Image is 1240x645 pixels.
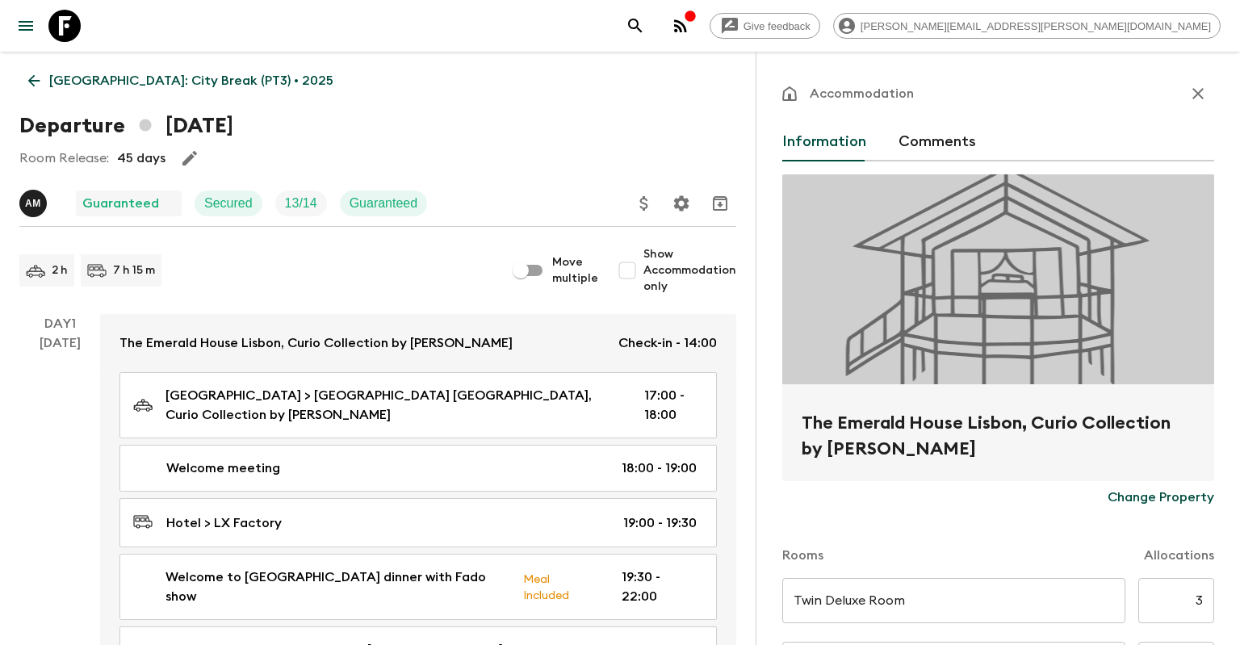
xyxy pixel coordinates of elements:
[117,149,165,168] p: 45 days
[1144,546,1214,565] p: Allocations
[19,190,50,217] button: AM
[204,194,253,213] p: Secured
[166,459,280,478] p: Welcome meeting
[899,123,976,161] button: Comments
[19,195,50,207] span: Ana Margarida Moura
[833,13,1221,39] div: [PERSON_NAME][EMAIL_ADDRESS][PERSON_NAME][DOMAIN_NAME]
[119,554,717,620] a: Welcome to [GEOGRAPHIC_DATA] dinner with Fado showMeal Included19:30 - 22:00
[782,578,1125,623] input: eg. Tent on a jeep
[622,459,697,478] p: 18:00 - 19:00
[350,194,418,213] p: Guaranteed
[10,10,42,42] button: menu
[100,314,736,372] a: The Emerald House Lisbon, Curio Collection by [PERSON_NAME]Check-in - 14:00
[802,410,1195,462] h2: The Emerald House Lisbon, Curio Collection by [PERSON_NAME]
[165,386,618,425] p: [GEOGRAPHIC_DATA] > [GEOGRAPHIC_DATA] [GEOGRAPHIC_DATA], Curio Collection by [PERSON_NAME]
[618,333,717,353] p: Check-in - 14:00
[552,254,598,287] span: Move multiple
[810,84,914,103] p: Accommodation
[643,246,736,295] span: Show Accommodation only
[623,513,697,533] p: 19:00 - 19:30
[619,10,651,42] button: search adventures
[49,71,333,90] p: [GEOGRAPHIC_DATA]: City Break (PT3) • 2025
[644,386,697,425] p: 17:00 - 18:00
[166,513,282,533] p: Hotel > LX Factory
[82,194,159,213] p: Guaranteed
[782,123,866,161] button: Information
[622,568,697,606] p: 19:30 - 22:00
[852,20,1220,32] span: [PERSON_NAME][EMAIL_ADDRESS][PERSON_NAME][DOMAIN_NAME]
[19,314,100,333] p: Day 1
[275,191,327,216] div: Trip Fill
[165,568,509,606] p: Welcome to [GEOGRAPHIC_DATA] dinner with Fado show
[113,262,155,279] p: 7 h 15 m
[704,187,736,220] button: Archive (Completed, Cancelled or Unsynced Departures only)
[119,333,513,353] p: The Emerald House Lisbon, Curio Collection by [PERSON_NAME]
[119,372,717,438] a: [GEOGRAPHIC_DATA] > [GEOGRAPHIC_DATA] [GEOGRAPHIC_DATA], Curio Collection by [PERSON_NAME]17:00 -...
[665,187,697,220] button: Settings
[19,149,109,168] p: Room Release:
[710,13,820,39] a: Give feedback
[52,262,68,279] p: 2 h
[523,570,596,604] p: Meal Included
[25,197,41,210] p: A M
[628,187,660,220] button: Update Price, Early Bird Discount and Costs
[119,498,717,547] a: Hotel > LX Factory19:00 - 19:30
[19,65,342,97] a: [GEOGRAPHIC_DATA]: City Break (PT3) • 2025
[782,174,1214,384] div: Photo of The Emerald House Lisbon, Curio Collection by Hilton
[119,445,717,492] a: Welcome meeting18:00 - 19:00
[782,546,823,565] p: Rooms
[285,194,317,213] p: 13 / 14
[735,20,819,32] span: Give feedback
[1108,488,1214,507] p: Change Property
[19,110,233,142] h1: Departure [DATE]
[195,191,262,216] div: Secured
[1108,481,1214,513] button: Change Property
